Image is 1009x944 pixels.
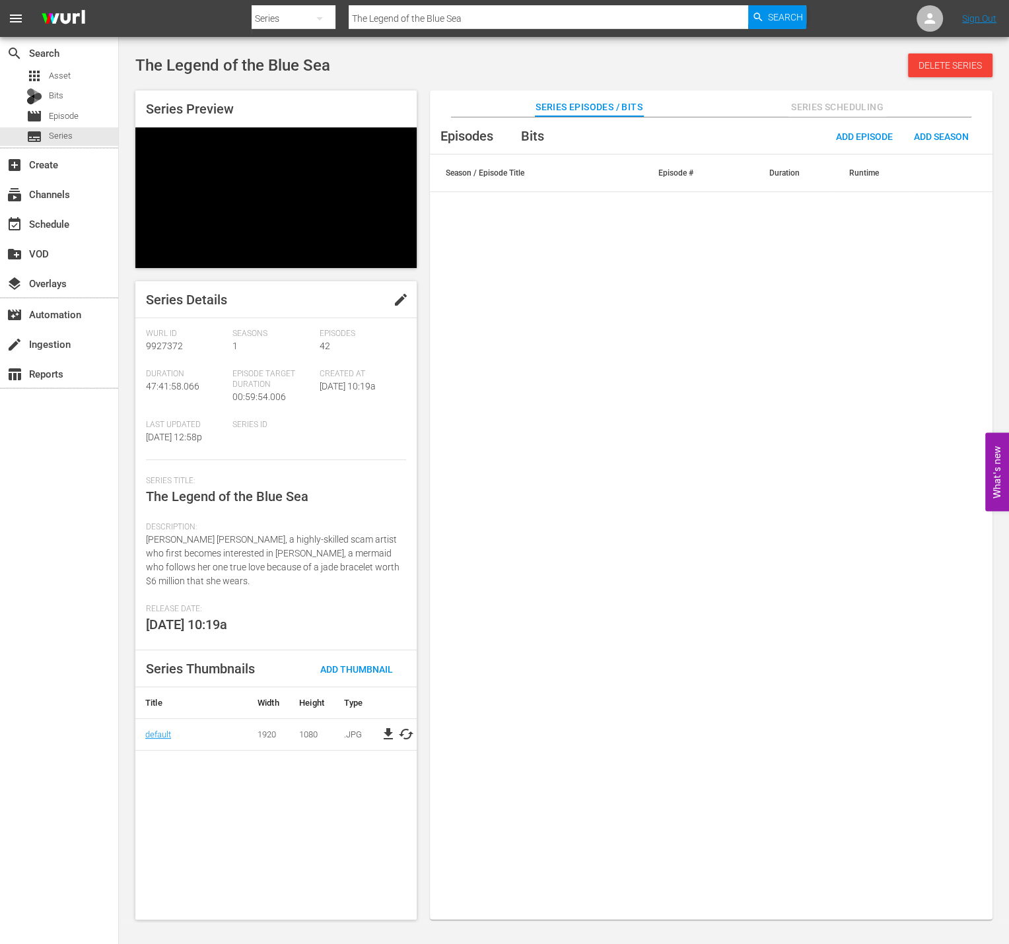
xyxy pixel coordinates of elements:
td: .JPG [334,718,378,750]
button: Add Episode [825,124,903,148]
button: Delete Series [908,53,992,77]
span: Search [7,46,22,61]
span: create [7,337,22,353]
span: menu [8,11,24,26]
span: Wurl Id [146,329,226,339]
td: 1920 [248,718,289,750]
span: Series Episodes / Bits [536,99,643,116]
span: 47:41:58.066 [146,381,199,391]
a: Sign Out [962,13,996,24]
span: Search [768,5,803,29]
span: [DATE] 12:58p [146,432,202,442]
a: file_download [380,726,396,742]
span: Created At [320,369,400,380]
span: Description: [146,522,400,533]
span: Bits [49,89,63,102]
span: 1 [232,341,238,351]
span: Series Scheduling [788,99,887,116]
span: Last Updated [146,420,226,430]
span: Series Thumbnails [146,661,255,677]
button: edit [385,284,417,316]
span: Episode [49,110,79,123]
span: Delete Series [908,60,992,71]
span: Duration [146,369,226,380]
span: create_new_folder [7,246,22,262]
span: [DATE] 10:19a [320,381,376,391]
span: [DATE] 10:19a [146,617,227,632]
span: Add Thumbnail [310,664,403,675]
td: 1080 [289,718,334,750]
span: Bits [521,128,544,144]
span: Series [26,129,42,145]
span: [PERSON_NAME] [PERSON_NAME], a highly-skilled scam artist who first becomes interested in [PERSON... [146,534,400,586]
span: 42 [320,341,330,351]
span: The Legend of the Blue Sea [146,489,308,504]
button: Add Season [903,124,979,148]
span: Overlays [7,276,22,292]
th: Episode # [643,154,722,191]
span: Add Episode [825,131,903,142]
th: Duration [753,154,833,191]
th: Title [135,687,248,719]
span: Release Date: [146,604,400,615]
span: table_chart [7,366,22,382]
span: Series Preview [146,101,234,117]
span: The Legend of the Blue Sea [135,56,330,75]
span: Series ID [232,420,312,430]
th: Runtime [833,154,913,191]
span: Series Title: [146,476,400,487]
button: Open Feedback Widget [985,433,1009,512]
th: Width [248,687,289,719]
span: Seasons [232,329,312,339]
span: Episode [26,108,42,124]
span: Schedule [7,217,22,232]
th: Height [289,687,334,719]
span: Episode Target Duration [232,369,312,390]
span: Series [49,129,73,143]
span: Add Season [903,131,979,142]
th: Season / Episode Title [430,154,643,191]
div: Bits [26,88,42,104]
span: Create [7,157,22,173]
span: Series Details [146,292,227,308]
span: 9927372 [146,341,183,351]
a: default [145,729,171,739]
th: Type [334,687,378,719]
span: Channels [7,187,22,203]
span: Asset [26,68,42,84]
span: Episodes [440,128,493,144]
img: ans4CAIJ8jUAAAAAAAAAAAAAAAAAAAAAAAAgQb4GAAAAAAAAAAAAAAAAAAAAAAAAJMjXAAAAAAAAAAAAAAAAAAAAAAAAgAT5G... [32,3,95,34]
span: 00:59:54.006 [232,391,286,402]
span: Episodes [320,329,400,339]
button: Add Thumbnail [310,657,403,681]
button: Search [748,5,806,29]
span: edit [393,292,409,308]
span: Asset [49,69,71,83]
button: cached [398,726,414,742]
span: Automation [7,307,22,323]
